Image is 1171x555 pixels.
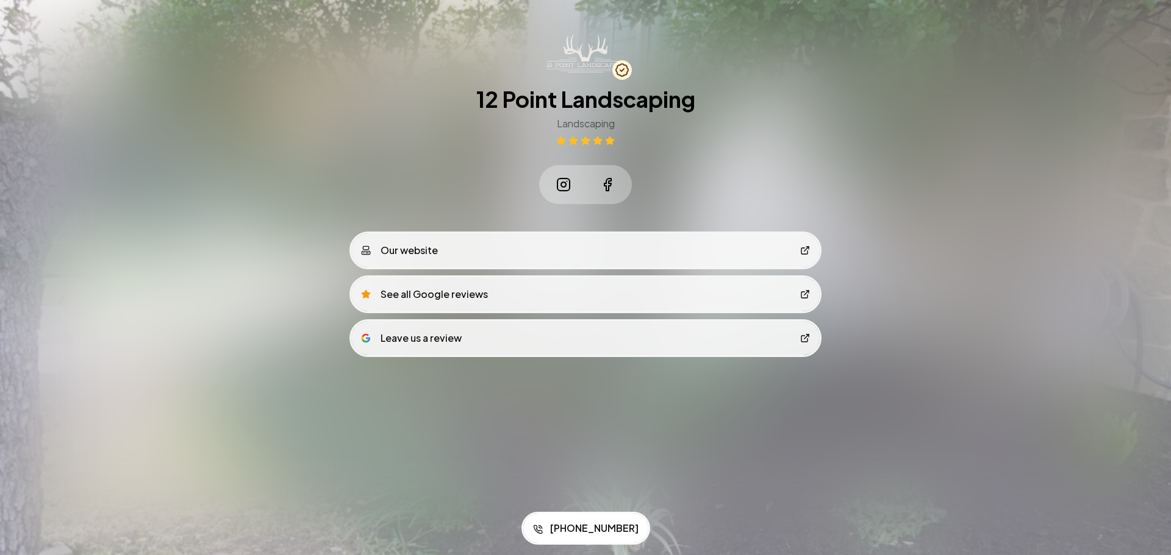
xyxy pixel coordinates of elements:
div: See all Google reviews [361,287,488,302]
img: 12 Point Landscaping [546,34,625,72]
a: google logoLeave us a review [351,321,820,355]
h3: Landscaping [557,116,615,131]
div: Leave us a review [361,331,462,345]
a: See all Google reviews [351,277,820,311]
a: [PHONE_NUMBER] [523,514,648,543]
a: Our website [351,233,820,267]
img: google logo [361,333,371,343]
h1: 12 Point Landscaping [476,87,695,111]
div: Our website [361,243,438,258]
